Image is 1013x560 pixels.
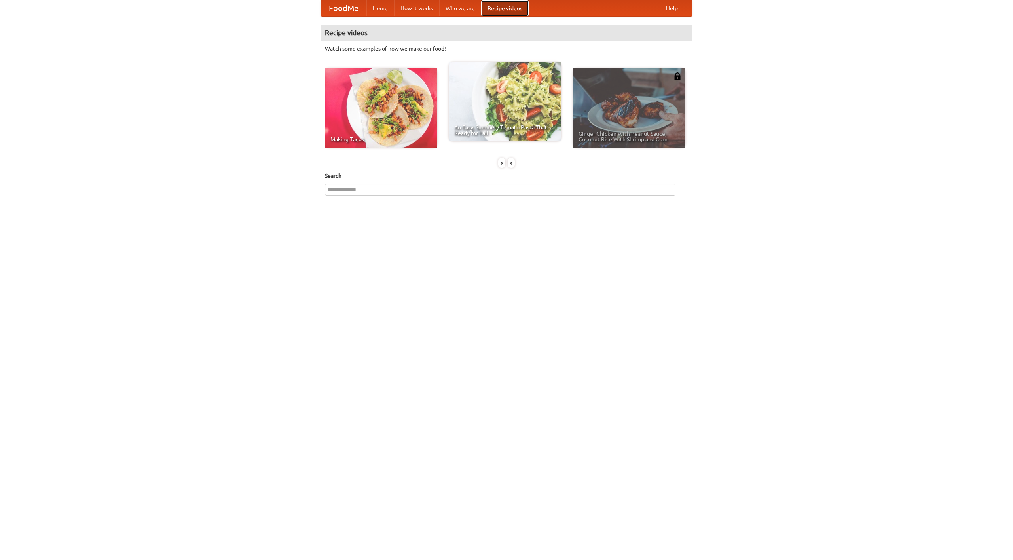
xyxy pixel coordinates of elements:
p: Watch some examples of how we make our food! [325,45,688,53]
h5: Search [325,172,688,180]
img: 483408.png [673,72,681,80]
a: An Easy, Summery Tomato Pasta That's Ready for Fall [449,62,561,141]
a: Who we are [439,0,481,16]
h4: Recipe videos [321,25,692,41]
a: Making Tacos [325,68,437,148]
span: Making Tacos [330,137,432,142]
a: Help [660,0,684,16]
a: How it works [394,0,439,16]
div: » [508,158,515,168]
span: An Easy, Summery Tomato Pasta That's Ready for Fall [454,125,556,136]
a: Home [366,0,394,16]
a: Recipe videos [481,0,529,16]
div: « [498,158,505,168]
a: FoodMe [321,0,366,16]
